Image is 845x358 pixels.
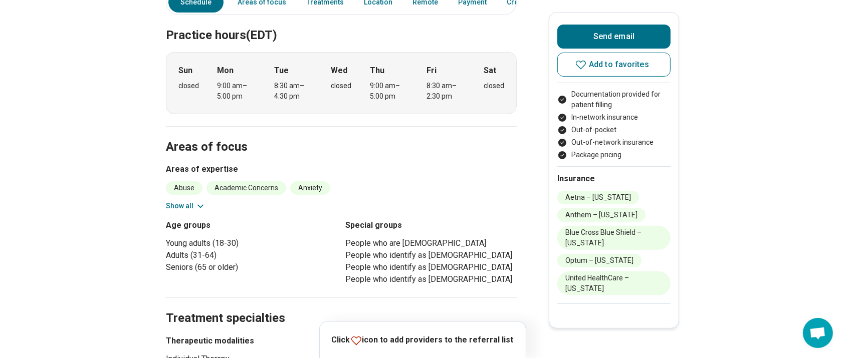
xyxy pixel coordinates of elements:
[557,173,671,185] h2: Insurance
[331,65,348,77] strong: Wed
[484,65,496,77] strong: Sat
[370,81,408,102] div: 9:00 am – 5:00 pm
[166,201,205,211] button: Show all
[589,61,649,69] span: Add to favorites
[557,271,671,295] li: United HealthCare – [US_STATE]
[290,181,330,195] li: Anxiety
[166,181,202,195] li: Abuse
[166,115,517,156] h2: Areas of focus
[218,81,256,102] div: 9:00 am – 5:00 pm
[427,81,466,102] div: 8:30 am – 2:30 pm
[557,89,671,160] ul: Payment options
[370,65,384,77] strong: Thu
[557,150,671,160] li: Package pricing
[803,318,833,348] div: Open chat
[178,65,192,77] strong: Sun
[206,181,286,195] li: Academic Concerns
[557,137,671,148] li: Out-of-network insurance
[178,81,199,91] div: closed
[557,89,671,110] li: Documentation provided for patient filling
[345,237,517,249] li: People who are [DEMOGRAPHIC_DATA]
[166,249,337,261] li: Adults (31-64)
[331,81,352,91] div: closed
[557,53,671,77] button: Add to favorites
[166,163,517,175] h3: Areas of expertise
[166,52,517,114] div: When does the program meet?
[557,125,671,135] li: Out-of-pocket
[166,335,306,347] h3: Therapeutic modalities
[345,261,517,273] li: People who identify as [DEMOGRAPHIC_DATA]
[557,112,671,123] li: In-network insurance
[345,273,517,285] li: People who identify as [DEMOGRAPHIC_DATA]
[427,65,437,77] strong: Fri
[274,81,313,102] div: 8:30 am – 4:30 pm
[557,254,642,267] li: Optum – [US_STATE]
[557,226,671,250] li: Blue Cross Blue Shield – [US_STATE]
[557,25,671,49] button: Send email
[166,237,337,249] li: Young adults (18-30)
[484,81,504,91] div: closed
[166,286,517,327] h2: Treatment specialties
[166,219,337,231] h3: Age groups
[345,249,517,261] li: People who identify as [DEMOGRAPHIC_DATA]
[274,65,289,77] strong: Tue
[218,65,234,77] strong: Mon
[557,191,639,204] li: Aetna – [US_STATE]
[557,208,646,222] li: Anthem – [US_STATE]
[166,261,337,273] li: Seniors (65 or older)
[166,3,517,44] h2: Practice hours (EDT)
[345,219,517,231] h3: Special groups
[332,333,514,346] p: Click icon to add providers to the referral list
